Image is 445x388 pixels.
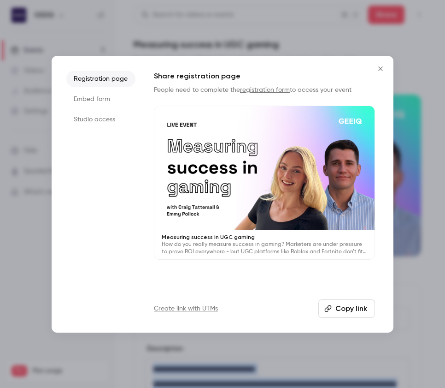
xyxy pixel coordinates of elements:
[66,111,135,128] li: Studio access
[154,71,375,82] h1: Share registration page
[371,60,390,78] button: Close
[154,304,218,313] a: Create link with UTMs
[154,106,375,260] a: Measuring success in UGC gamingHow do you really measure success in gaming? Marketers are under p...
[162,233,367,241] p: Measuring success in UGC gaming
[154,85,375,95] p: People need to complete the to access your event
[162,241,367,256] p: How do you really measure success in gaming? Marketers are under pressure to prove ROI everywhere...
[240,87,290,93] a: registration form
[318,299,375,318] button: Copy link
[66,71,135,87] li: Registration page
[66,91,135,107] li: Embed form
